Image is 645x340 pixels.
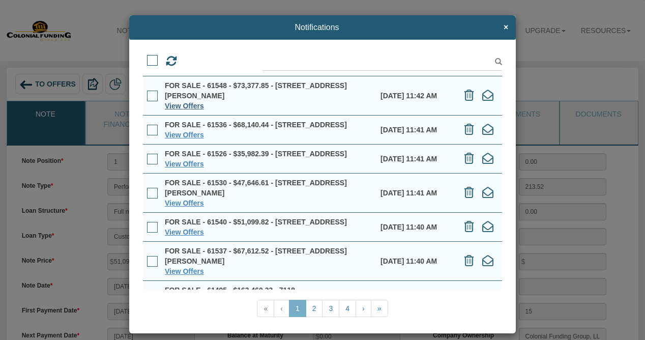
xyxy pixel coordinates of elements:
[165,102,204,110] a: View Offers
[165,246,372,266] div: FOR SALE - 61537 - $67,612.52 - [STREET_ADDRESS][PERSON_NAME]
[356,300,371,317] a: ›
[165,228,204,236] a: View Offers
[165,160,204,168] a: View Offers
[137,23,497,32] span: Notifications
[504,23,508,32] span: ×
[339,300,356,317] a: 4
[289,300,306,317] a: 1
[165,149,372,159] div: FOR SALE - 61526 - $35,982.39 - [STREET_ADDRESS]
[165,80,372,101] div: FOR SALE - 61548 - $73,377.85 - [STREET_ADDRESS][PERSON_NAME]
[371,300,388,317] a: »
[165,131,204,139] a: View Offers
[376,173,455,212] td: [DATE] 11:41 AM
[165,199,204,207] a: View Offers
[376,76,455,115] td: [DATE] 11:42 AM
[376,115,455,144] td: [DATE] 11:41 AM
[257,300,274,317] a: «
[306,300,323,317] a: 2
[376,241,455,280] td: [DATE] 11:40 AM
[322,300,339,317] a: 3
[376,144,455,173] td: [DATE] 11:41 AM
[376,212,455,241] td: [DATE] 11:40 AM
[165,285,372,305] div: FOR SALE - 61495 - $163,460.33 - 7118 [GEOGRAPHIC_DATA]
[165,120,372,130] div: FOR SALE - 61536 - $68,140.44 - [STREET_ADDRESS]
[165,217,372,227] div: FOR SALE - 61540 - $51,099.82 - [STREET_ADDRESS]
[376,280,455,320] td: [DATE] 11:39 AM
[165,178,372,198] div: FOR SALE - 61530 - $47,646.61 - [STREET_ADDRESS][PERSON_NAME]
[274,300,289,317] a: ‹
[165,267,204,275] a: View Offers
